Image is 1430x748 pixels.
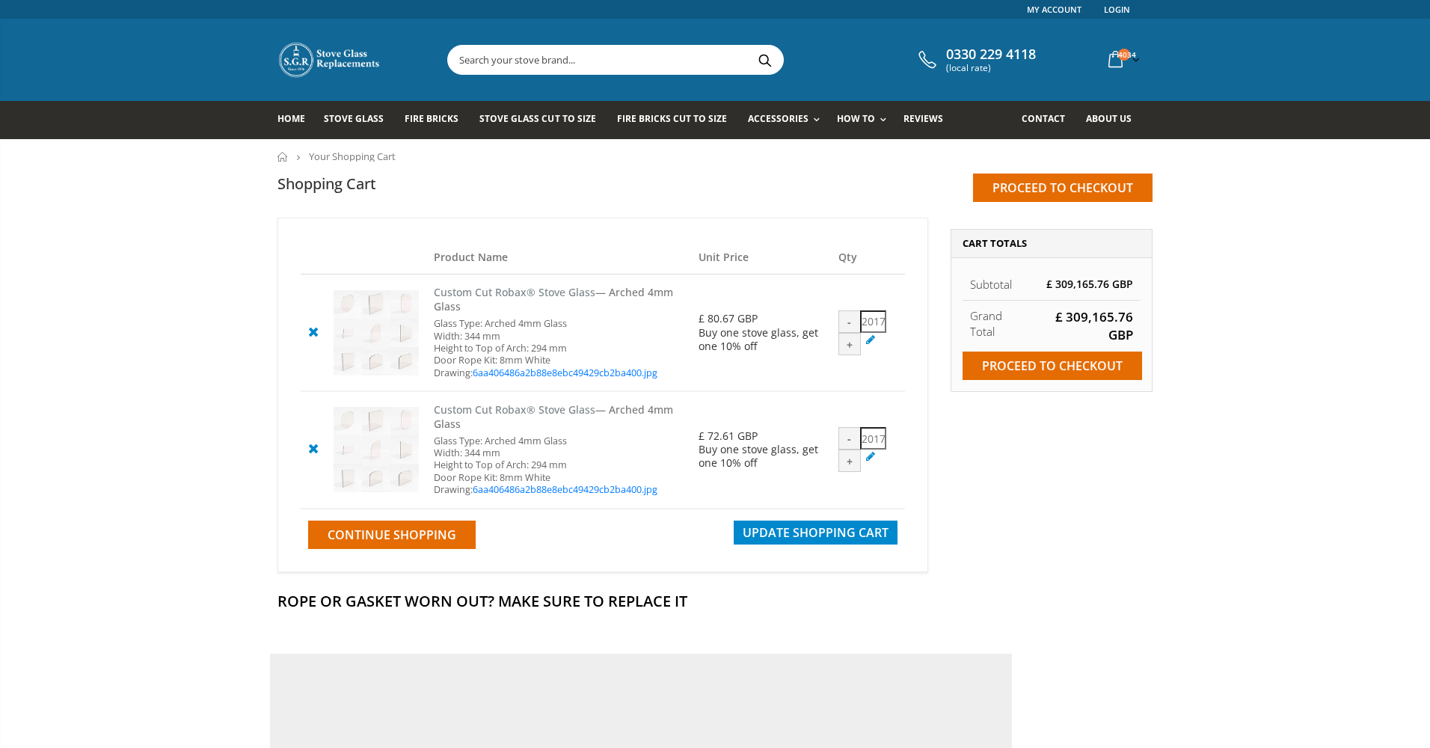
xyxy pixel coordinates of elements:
[434,402,595,417] a: Custom Cut Robax® Stove Glass
[277,41,382,79] img: Stove Glass Replacement
[748,101,827,139] a: Accessories
[831,241,905,275] th: Qty
[1086,101,1143,139] a: About us
[617,101,738,139] a: Fire Bricks Cut To Size
[324,112,384,125] span: Stove Glass
[434,318,684,379] div: Glass Type: Arched 4mm Glass Width: 344 mm Height to Top of Arch: 294 mm Door Rope Kit: 8mm White...
[970,277,1012,292] span: Subtotal
[699,311,758,325] span: £ 80.67 GBP
[1102,45,1143,74] a: 4034
[434,435,684,497] div: Glass Type: Arched 4mm Glass Width: 344 mm Height to Top of Arch: 294 mm Door Rope Kit: 8mm White...
[309,150,396,163] span: Your Shopping Cart
[405,101,470,139] a: Fire Bricks
[277,591,1153,611] h2: Rope Or Gasket Worn Out? Make Sure To Replace It
[748,46,782,74] button: Search
[308,521,476,549] a: Continue Shopping
[970,308,1002,339] strong: Grand Total
[963,352,1142,380] input: Proceed to checkout
[838,333,861,355] div: +
[973,174,1153,202] input: Proceed to checkout
[699,326,823,353] div: Buy one stove glass, get one 10% off
[448,46,951,74] input: Search your stove brand...
[903,112,943,125] span: Reviews
[277,174,376,194] h1: Shopping Cart
[617,112,727,125] span: Fire Bricks Cut To Size
[915,46,1036,73] a: 0330 229 4118 (local rate)
[1055,308,1133,343] span: £ 309,165.76 GBP
[473,483,657,496] a: 6aa406486a2b88e8ebc49429cb2ba400.jpg
[334,407,419,492] img: Custom Cut Robax® Stove Glass - Pool #4
[334,290,419,375] img: Custom Cut Robax® Stove Glass - Pool #4
[946,63,1036,73] span: (local rate)
[479,112,595,125] span: Stove Glass Cut To Size
[699,429,758,443] span: £ 72.61 GBP
[946,46,1036,63] span: 0330 229 4118
[734,521,897,545] button: Update Shopping Cart
[838,450,861,472] div: +
[479,101,607,139] a: Stove Glass Cut To Size
[434,285,595,299] a: Custom Cut Robax® Stove Glass
[691,241,831,275] th: Unit Price
[837,101,894,139] a: How To
[324,101,395,139] a: Stove Glass
[699,443,823,470] div: Buy one stove glass, get one 10% off
[434,403,684,432] h5: — Arched 4mm Glass
[838,310,861,333] div: -
[1022,112,1065,125] span: Contact
[426,241,691,275] th: Product Name
[1086,112,1132,125] span: About us
[277,101,316,139] a: Home
[328,527,456,543] span: Continue Shopping
[473,367,657,379] a: 6aa406486a2b88e8ebc49429cb2ba400.jpg
[748,112,808,125] span: Accessories
[963,236,1027,250] span: Cart Totals
[837,112,875,125] span: How To
[277,152,289,162] a: Home
[903,101,954,139] a: Reviews
[838,427,861,450] div: -
[434,286,684,314] h5: — Arched 4mm Glass
[1046,277,1133,291] span: £ 309,165.76 GBP
[405,112,458,125] span: Fire Bricks
[1022,101,1076,139] a: Contact
[277,112,305,125] span: Home
[1118,49,1130,61] span: 4034
[743,524,889,541] span: Update Shopping Cart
